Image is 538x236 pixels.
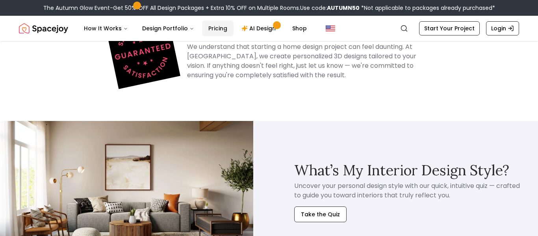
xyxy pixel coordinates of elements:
[93,20,445,83] div: Happiness Guarantee Information
[136,20,200,36] button: Design Portfolio
[419,21,480,35] a: Start Your Project
[235,20,284,36] a: AI Design
[294,162,509,178] h3: What’s My Interior Design Style?
[300,4,360,12] span: Use code:
[286,20,313,36] a: Shop
[294,206,347,222] button: Take the Quiz
[106,14,180,89] img: Spacejoy logo representing our Happiness Guaranteed promise
[78,20,313,36] nav: Main
[202,20,234,36] a: Pricing
[19,20,68,36] img: Spacejoy Logo
[327,4,360,12] b: AUTUMN50
[43,4,495,12] div: The Autumn Glow Event-Get 50% OFF All Design Packages + Extra 10% OFF on Multiple Rooms.
[187,42,427,80] h4: We understand that starting a home design project can feel daunting. At [GEOGRAPHIC_DATA], we cre...
[326,24,335,33] img: United States
[486,21,519,35] a: Login
[294,200,347,222] a: Take the Quiz
[19,20,68,36] a: Spacejoy
[360,4,495,12] span: *Not applicable to packages already purchased*
[78,20,134,36] button: How It Works
[19,16,519,41] nav: Global
[294,181,521,200] p: Uncover your personal design style with our quick, intuitive quiz — crafted to guide you toward i...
